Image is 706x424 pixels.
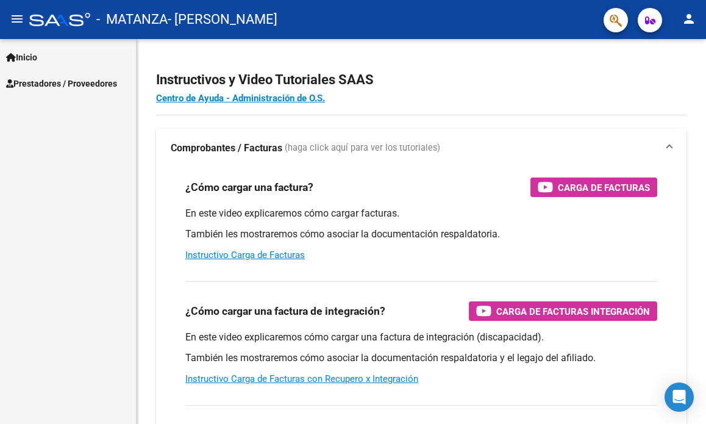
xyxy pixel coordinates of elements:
[665,383,694,412] div: Open Intercom Messenger
[156,129,686,168] mat-expansion-panel-header: Comprobantes / Facturas (haga click aquí para ver los tutoriales)
[285,142,440,155] span: (haga click aquí para ver los tutoriales)
[156,93,325,104] a: Centro de Ayuda - Administración de O.S.
[6,77,117,90] span: Prestadores / Proveedores
[171,142,282,155] strong: Comprobantes / Facturas
[185,179,313,196] h3: ¿Cómo cargar una factura?
[185,331,657,344] p: En este video explicaremos cómo cargar una factura de integración (discapacidad).
[185,351,657,365] p: También les mostraremos cómo asociar la documentación respaldatoria y el legajo del afiliado.
[185,303,385,320] h3: ¿Cómo cargar una factura de integración?
[6,51,37,64] span: Inicio
[469,301,657,321] button: Carga de Facturas Integración
[185,250,305,261] a: Instructivo Carga de Facturas
[530,178,657,197] button: Carga de Facturas
[185,373,418,384] a: Instructivo Carga de Facturas con Recupero x Integración
[185,207,657,220] p: En este video explicaremos cómo cargar facturas.
[682,12,696,26] mat-icon: person
[496,304,650,319] span: Carga de Facturas Integración
[168,6,277,33] span: - [PERSON_NAME]
[156,68,686,92] h2: Instructivos y Video Tutoriales SAAS
[10,12,24,26] mat-icon: menu
[558,180,650,195] span: Carga de Facturas
[185,228,657,241] p: También les mostraremos cómo asociar la documentación respaldatoria.
[96,6,168,33] span: - MATANZA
